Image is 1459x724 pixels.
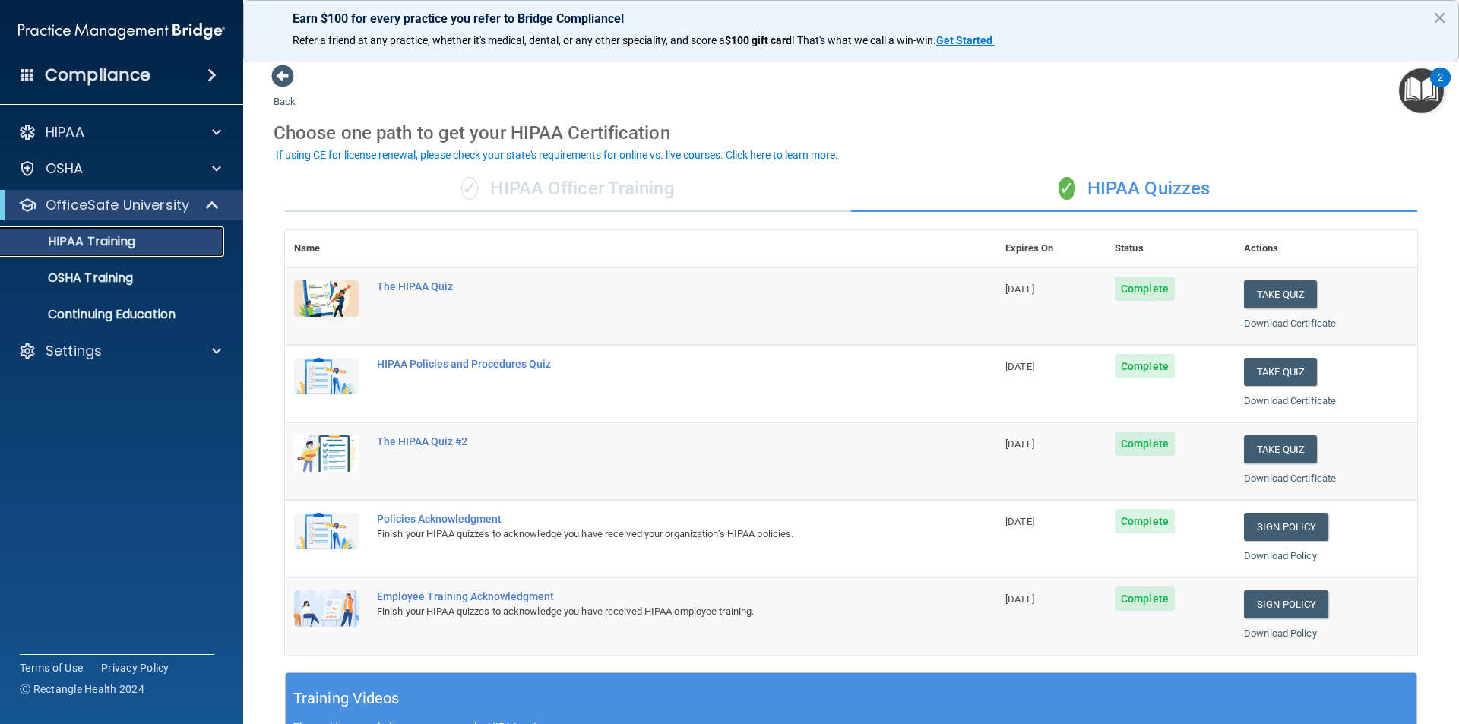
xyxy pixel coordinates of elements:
p: HIPAA Training [10,234,135,249]
span: [DATE] [1005,516,1034,527]
a: OSHA [18,160,221,178]
img: PMB logo [18,16,225,46]
a: OfficeSafe University [18,196,220,214]
span: Complete [1115,586,1175,611]
span: Complete [1115,432,1175,456]
a: Download Certificate [1244,318,1336,329]
button: Take Quiz [1244,280,1317,308]
h4: Compliance [45,65,150,86]
div: HIPAA Officer Training [285,166,851,212]
div: Policies Acknowledgment [377,513,920,525]
span: [DATE] [1005,593,1034,605]
div: HIPAA Policies and Procedures Quiz [377,358,920,370]
span: Complete [1115,509,1175,533]
a: Sign Policy [1244,513,1328,541]
a: Sign Policy [1244,590,1328,618]
a: Get Started [936,34,995,46]
button: If using CE for license renewal, please check your state's requirements for online vs. live cours... [274,147,840,163]
span: [DATE] [1005,361,1034,372]
span: ✓ [1059,177,1075,200]
a: Privacy Policy [101,660,169,675]
button: Open Resource Center, 2 new notifications [1399,68,1444,113]
a: Download Certificate [1244,473,1336,484]
a: Settings [18,342,221,360]
div: The HIPAA Quiz #2 [377,435,920,447]
th: Status [1106,230,1235,267]
a: Download Policy [1244,628,1317,639]
p: Settings [46,342,102,360]
th: Name [285,230,368,267]
span: Ⓒ Rectangle Health 2024 [20,681,144,697]
span: Complete [1115,277,1175,301]
p: Continuing Education [10,307,217,322]
p: OfficeSafe University [46,196,189,214]
p: HIPAA [46,123,84,141]
span: ✓ [461,177,478,200]
button: Take Quiz [1244,435,1317,463]
strong: Get Started [936,34,992,46]
div: Finish your HIPAA quizzes to acknowledge you have received your organization’s HIPAA policies. [377,525,920,543]
button: Take Quiz [1244,358,1317,386]
a: Download Policy [1244,550,1317,561]
span: Complete [1115,354,1175,378]
a: Download Certificate [1244,395,1336,406]
div: If using CE for license renewal, please check your state's requirements for online vs. live cours... [276,150,838,160]
div: The HIPAA Quiz [377,280,920,292]
span: ! That's what we call a win-win. [792,34,936,46]
th: Actions [1235,230,1417,267]
span: [DATE] [1005,283,1034,295]
p: OSHA Training [10,270,133,286]
p: Earn $100 for every practice you refer to Bridge Compliance! [293,11,1410,26]
span: [DATE] [1005,438,1034,450]
th: Expires On [996,230,1106,267]
strong: $100 gift card [725,34,792,46]
div: Employee Training Acknowledgment [377,590,920,602]
p: OSHA [46,160,84,178]
h5: Training Videos [293,685,400,712]
div: Choose one path to get your HIPAA Certification [274,111,1429,155]
button: Close [1432,5,1447,30]
a: Terms of Use [20,660,83,675]
a: HIPAA [18,123,221,141]
span: Refer a friend at any practice, whether it's medical, dental, or any other speciality, and score a [293,34,725,46]
div: HIPAA Quizzes [851,166,1417,212]
div: 2 [1438,77,1443,97]
a: Back [274,77,296,107]
div: Finish your HIPAA quizzes to acknowledge you have received HIPAA employee training. [377,602,920,621]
